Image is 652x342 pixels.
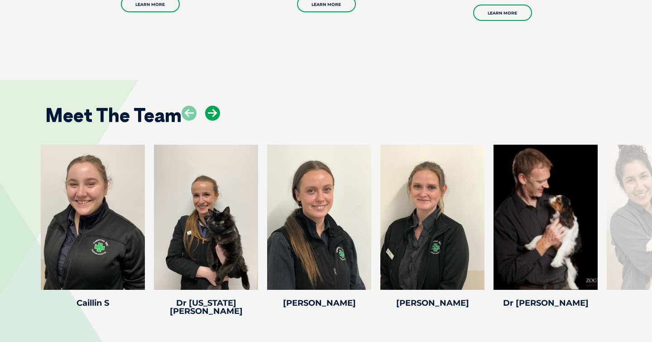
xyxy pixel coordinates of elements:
a: Learn More [473,5,532,21]
h4: [PERSON_NAME] [267,299,371,307]
h4: Dr [PERSON_NAME] [494,299,598,307]
h4: Dr [US_STATE][PERSON_NAME] [154,299,258,315]
h4: [PERSON_NAME] [380,299,484,307]
h2: Meet The Team [45,106,182,125]
h4: Caillin S [41,299,145,307]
